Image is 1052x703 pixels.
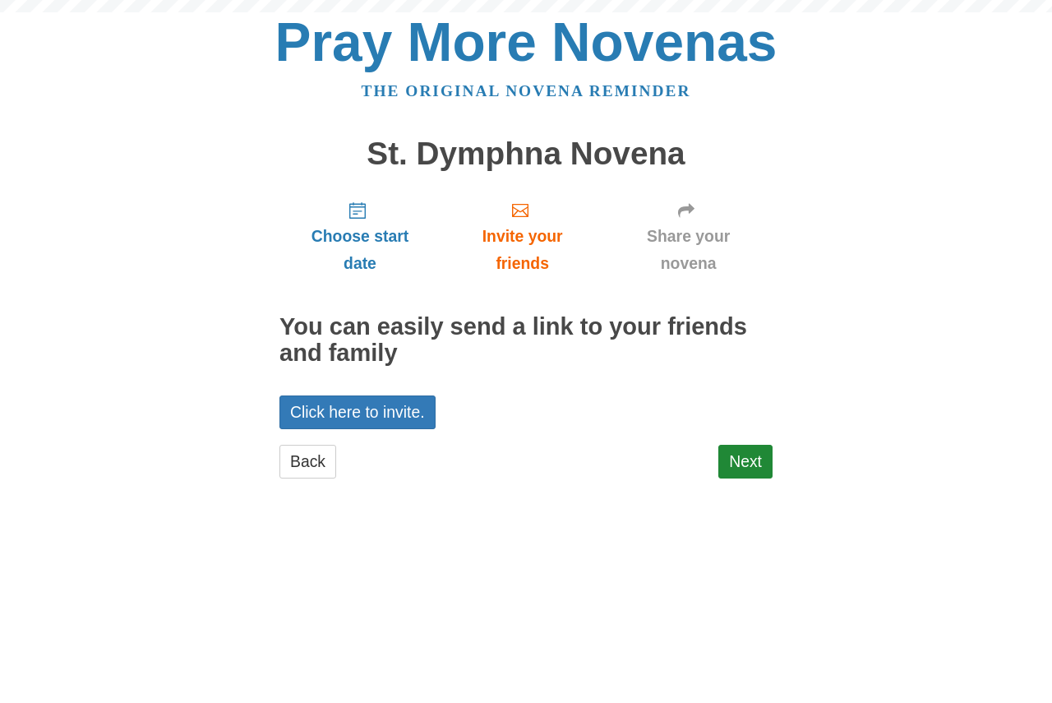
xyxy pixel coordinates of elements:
[279,395,436,429] a: Click here to invite.
[457,223,588,277] span: Invite your friends
[279,136,773,172] h1: St. Dymphna Novena
[279,187,441,285] a: Choose start date
[621,223,756,277] span: Share your novena
[604,187,773,285] a: Share your novena
[275,12,777,72] a: Pray More Novenas
[362,82,691,99] a: The original novena reminder
[296,223,424,277] span: Choose start date
[441,187,604,285] a: Invite your friends
[718,445,773,479] a: Next
[279,445,336,479] a: Back
[279,314,773,367] h2: You can easily send a link to your friends and family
